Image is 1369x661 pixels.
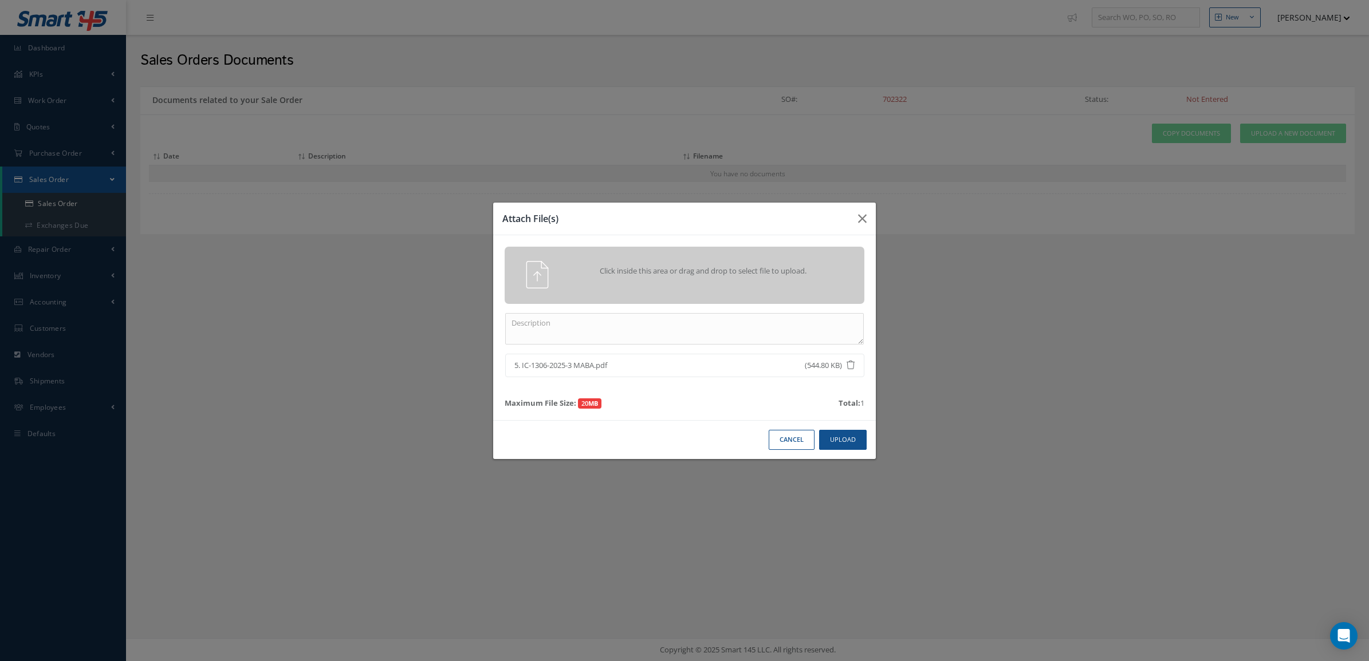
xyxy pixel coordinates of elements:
img: svg+xml;base64,PHN2ZyB4bWxucz0iaHR0cDovL3d3dy53My5vcmcvMjAwMC9zdmciIHhtbG5zOnhsaW5rPSJodHRwOi8vd3... [524,261,551,288]
button: Cancel [769,430,815,450]
strong: Total: [839,398,860,408]
button: Upload [819,430,867,450]
span: Click inside this area or drag and drop to select file to upload. [573,266,833,277]
strong: MB [588,399,598,407]
span: (544.80 KB) [805,360,847,371]
div: Open Intercom Messenger [1330,622,1358,650]
span: 5. IC-1306-2025-3 MABA.pdf [514,360,769,371]
strong: Maximum File Size: [505,398,576,408]
span: 20 [578,398,601,409]
div: 1 [839,398,864,409]
h3: Attach File(s) [502,212,849,225]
